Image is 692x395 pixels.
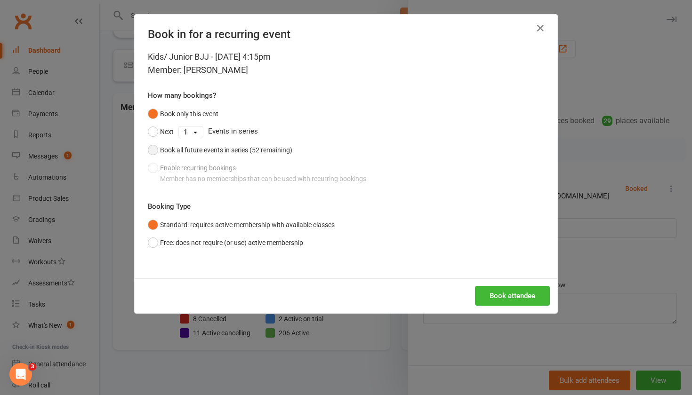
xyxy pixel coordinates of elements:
button: Next [148,123,174,141]
button: Standard: requires active membership with available classes [148,216,335,234]
div: Book all future events in series (52 remaining) [160,145,292,155]
button: Close [533,21,548,36]
iframe: Intercom live chat [9,363,32,386]
button: Book attendee [475,286,550,306]
button: Free: does not require (or use) active membership [148,234,303,252]
span: 3 [29,363,36,371]
div: Kids/ Junior BJJ - [DATE] 4:15pm Member: [PERSON_NAME] [148,50,544,77]
h4: Book in for a recurring event [148,28,544,41]
button: Book all future events in series (52 remaining) [148,141,292,159]
button: Book only this event [148,105,218,123]
label: How many bookings? [148,90,216,101]
div: Events in series [148,123,544,141]
label: Booking Type [148,201,191,212]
